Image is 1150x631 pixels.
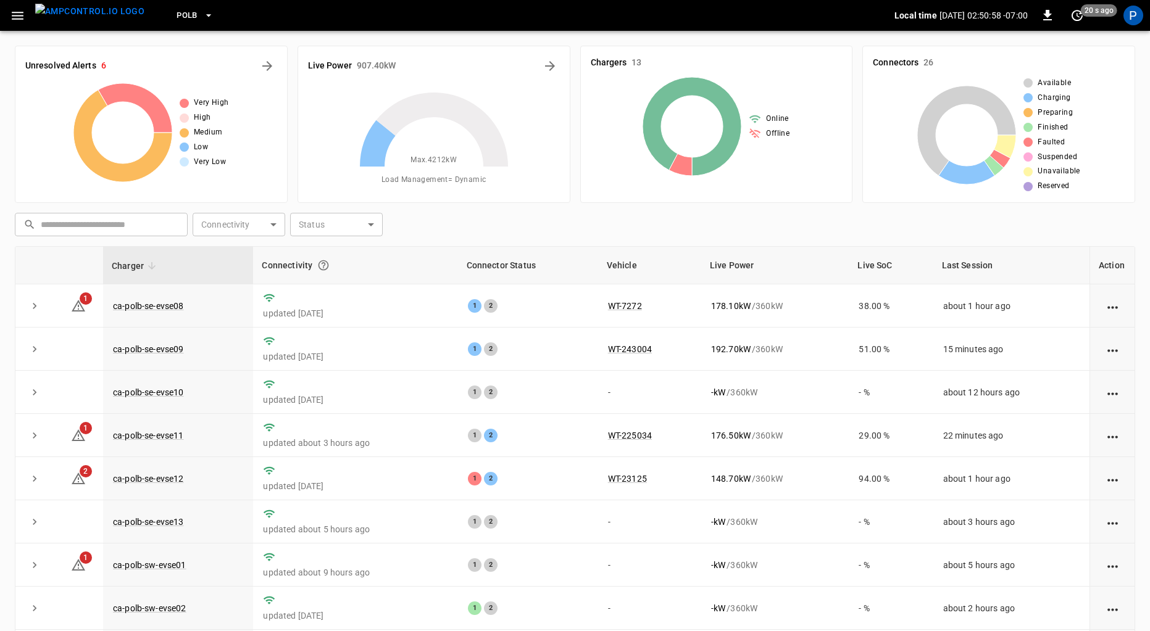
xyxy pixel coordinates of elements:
[933,587,1090,630] td: about 2 hours ago
[1038,180,1069,192] span: Reserved
[940,9,1028,22] p: [DATE] 02:50:58 -07:00
[25,513,44,531] button: expand row
[540,56,560,76] button: Energy Overview
[25,297,44,315] button: expand row
[933,284,1090,328] td: about 1 hour ago
[598,587,701,630] td: -
[25,426,44,445] button: expand row
[257,56,277,76] button: All Alerts
[849,414,933,457] td: 29.00 %
[711,602,725,614] p: - kW
[263,566,448,579] p: updated about 9 hours ago
[711,300,840,312] div: / 360 kW
[263,307,448,320] p: updated [DATE]
[1038,165,1080,178] span: Unavailable
[1038,107,1073,119] span: Preparing
[933,457,1090,500] td: about 1 hour ago
[468,601,481,615] div: 1
[608,344,652,354] a: WT-243004
[711,602,840,614] div: / 360 kW
[711,386,725,398] p: - kW
[608,474,647,484] a: WT-23125
[711,472,751,485] p: 148.70 kW
[484,515,498,529] div: 2
[484,429,498,442] div: 2
[711,300,751,312] p: 178.10 kW
[933,328,1090,371] td: 15 minutes ago
[1105,559,1120,571] div: action cell options
[112,258,160,273] span: Charger
[933,414,1090,457] td: 22 minutes ago
[113,517,184,527] a: ca-polb-se-evse13
[80,465,92,477] span: 2
[263,523,448,535] p: updated about 5 hours ago
[711,429,751,442] p: 176.50 kW
[1067,6,1087,25] button: set refresh interval
[598,371,701,414] td: -
[262,254,449,276] div: Connectivity
[263,437,448,449] p: updated about 3 hours ago
[484,558,498,572] div: 2
[1038,77,1071,89] span: Available
[933,543,1090,587] td: about 5 hours ago
[357,59,396,73] h6: 907.40 kW
[1038,92,1070,104] span: Charging
[711,472,840,485] div: / 360 kW
[484,299,498,313] div: 2
[263,480,448,492] p: updated [DATE]
[80,422,92,434] span: 1
[308,59,352,73] h6: Live Power
[312,254,335,276] button: Connection between the charger and our software.
[468,342,481,356] div: 1
[25,340,44,358] button: expand row
[71,430,86,440] a: 1
[1038,151,1077,163] span: Suspended
[1038,122,1068,134] span: Finished
[458,247,598,284] th: Connector Status
[933,500,1090,543] td: about 3 hours ago
[1105,386,1120,398] div: action cell options
[410,154,457,167] span: Max. 4212 kW
[849,247,933,284] th: Live SoC
[1123,6,1143,25] div: profile-icon
[1105,602,1120,614] div: action cell options
[35,4,144,19] img: ampcontrol.io logo
[71,559,86,569] a: 1
[933,247,1090,284] th: Last Session
[711,386,840,398] div: / 360 kW
[113,560,186,570] a: ca-polb-sw-evse01
[766,128,790,140] span: Offline
[849,543,933,587] td: - %
[849,284,933,328] td: 38.00 %
[598,500,701,543] td: -
[263,609,448,622] p: updated [DATE]
[71,300,86,310] a: 1
[25,469,44,488] button: expand row
[80,292,92,305] span: 1
[1081,4,1117,17] span: 20 s ago
[468,299,481,313] div: 1
[711,559,725,571] p: - kW
[1105,516,1120,528] div: action cell options
[484,601,498,615] div: 2
[711,343,840,355] div: / 360 kW
[172,4,219,28] button: PoLB
[701,247,849,284] th: Live Power
[608,431,652,440] a: WT-225034
[711,429,840,442] div: / 360 kW
[608,301,642,311] a: WT-7272
[194,141,208,154] span: Low
[849,457,933,500] td: 94.00 %
[849,328,933,371] td: 51.00 %
[25,383,44,402] button: expand row
[873,56,919,70] h6: Connectors
[468,472,481,485] div: 1
[113,474,184,484] a: ca-polb-se-evse12
[194,126,222,139] span: Medium
[849,587,933,630] td: - %
[1038,136,1065,149] span: Faulted
[933,371,1090,414] td: about 12 hours ago
[468,386,481,399] div: 1
[468,558,481,572] div: 1
[591,56,627,70] h6: Chargers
